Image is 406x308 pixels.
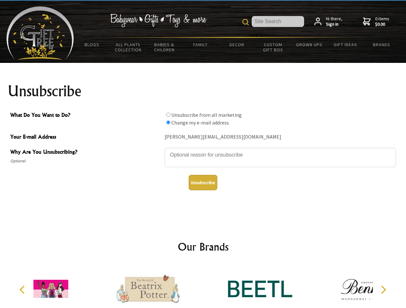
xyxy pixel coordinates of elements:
[363,16,389,27] a: 0 items$0.00
[376,283,390,297] button: Next
[6,6,74,60] img: Babyware - Gifts - Toys and more...
[291,38,327,51] a: Grown Ups
[171,119,229,126] label: Change my e-mail address
[166,113,170,117] input: What Do You Want to Do?
[8,83,399,99] h1: Unsubscribe
[10,148,161,157] span: Why Are You Unsubscribing?
[375,21,389,27] strong: $0.00
[242,19,249,25] img: product search
[327,38,364,51] a: Gift Ideas
[110,38,147,56] a: All Plants Collection
[326,21,342,27] strong: Sign in
[252,16,304,27] input: Site Search
[110,14,206,27] img: Babywear - Gifts - Toys & more
[219,38,255,51] a: Decor
[13,239,393,254] h2: Our Brands
[10,111,161,120] span: What Do You Want to Do?
[74,38,110,51] a: BLOGS
[375,16,389,27] span: 0 items
[183,38,219,51] a: Family
[255,38,291,56] a: Custom Gift Box
[314,16,342,27] a: Hi there,Sign in
[364,38,400,51] a: Brands
[189,175,217,190] button: Unsubscribe
[326,16,342,27] span: Hi there,
[166,120,170,124] input: What Do You Want to Do?
[146,38,183,56] a: Babies & Children
[16,283,30,297] button: Previous
[165,132,396,142] div: [PERSON_NAME][EMAIL_ADDRESS][DOMAIN_NAME]
[165,148,396,167] textarea: Why Are You Unsubscribing?
[10,157,161,165] span: Optional
[10,133,161,142] span: Your E-mail Address
[171,112,242,118] label: Unsubscribe from all marketing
